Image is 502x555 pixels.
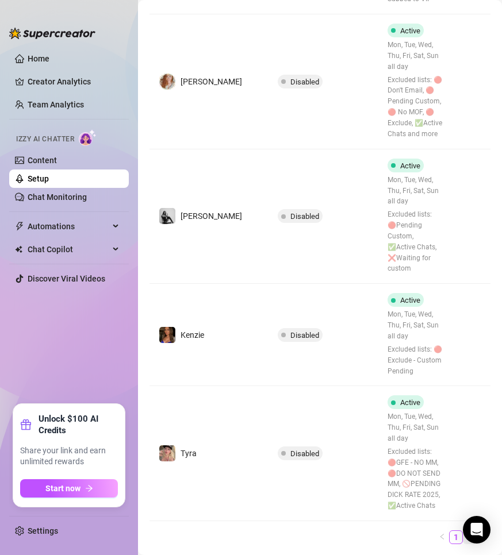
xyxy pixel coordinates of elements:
[439,533,446,540] span: left
[28,72,120,91] a: Creator Analytics
[435,530,449,544] li: Previous Page
[20,445,118,468] span: Share your link and earn unlimited rewards
[159,74,175,90] img: Amy Pond
[181,77,242,86] span: [PERSON_NAME]
[15,245,22,253] img: Chat Copilot
[28,192,87,202] a: Chat Monitoring
[290,449,319,458] span: Disabled
[449,530,463,544] li: 1
[290,212,319,221] span: Disabled
[16,134,74,145] span: Izzy AI Chatter
[28,156,57,165] a: Content
[181,211,242,221] span: [PERSON_NAME]
[388,411,442,444] span: Mon, Tue, Wed, Thu, Fri, Sat, Sun all day
[400,161,420,170] span: Active
[28,217,109,236] span: Automations
[79,129,97,146] img: AI Chatter
[28,526,58,535] a: Settings
[39,413,118,436] strong: Unlock $100 AI Credits
[159,327,175,343] img: Kenzie
[28,274,105,283] a: Discover Viral Videos
[9,28,95,39] img: logo-BBDzfeDw.svg
[159,208,175,224] img: Grace Hunt
[290,78,319,86] span: Disabled
[20,419,32,430] span: gift
[159,445,175,461] img: Tyra
[28,174,49,183] a: Setup
[20,479,118,498] button: Start nowarrow-right
[388,344,442,377] span: Excluded lists: 🔴 Exclude - Custom Pending
[388,309,442,342] span: Mon, Tue, Wed, Thu, Fri, Sat, Sun all day
[400,398,420,407] span: Active
[388,75,442,140] span: Excluded lists: 🔴 Don't Email, 🔴 Pending Custom, 🔴 No MOF, 🔴 Exclude, ✅Active Chats and more
[435,530,449,544] button: left
[388,446,442,511] span: Excluded lists: 🔴GFE - NO MM, 🔴DO NOT SEND MM, 🚫PENDING DICK RATE 2025, ✅Active Chats
[15,222,24,231] span: thunderbolt
[28,54,49,63] a: Home
[388,175,442,207] span: Mon, Tue, Wed, Thu, Fri, Sat, Sun all day
[450,531,462,544] a: 1
[28,240,109,259] span: Chat Copilot
[400,26,420,35] span: Active
[181,449,197,458] span: Tyra
[290,331,319,340] span: Disabled
[85,484,93,492] span: arrow-right
[45,484,81,493] span: Start now
[463,516,490,544] div: Open Intercom Messenger
[400,296,420,305] span: Active
[28,100,84,109] a: Team Analytics
[181,330,204,340] span: Kenzie
[388,209,442,274] span: Excluded lists: 🔴Pending Custom, ✅Active Chats, ❌Waiting for custom
[388,40,442,72] span: Mon, Tue, Wed, Thu, Fri, Sat, Sun all day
